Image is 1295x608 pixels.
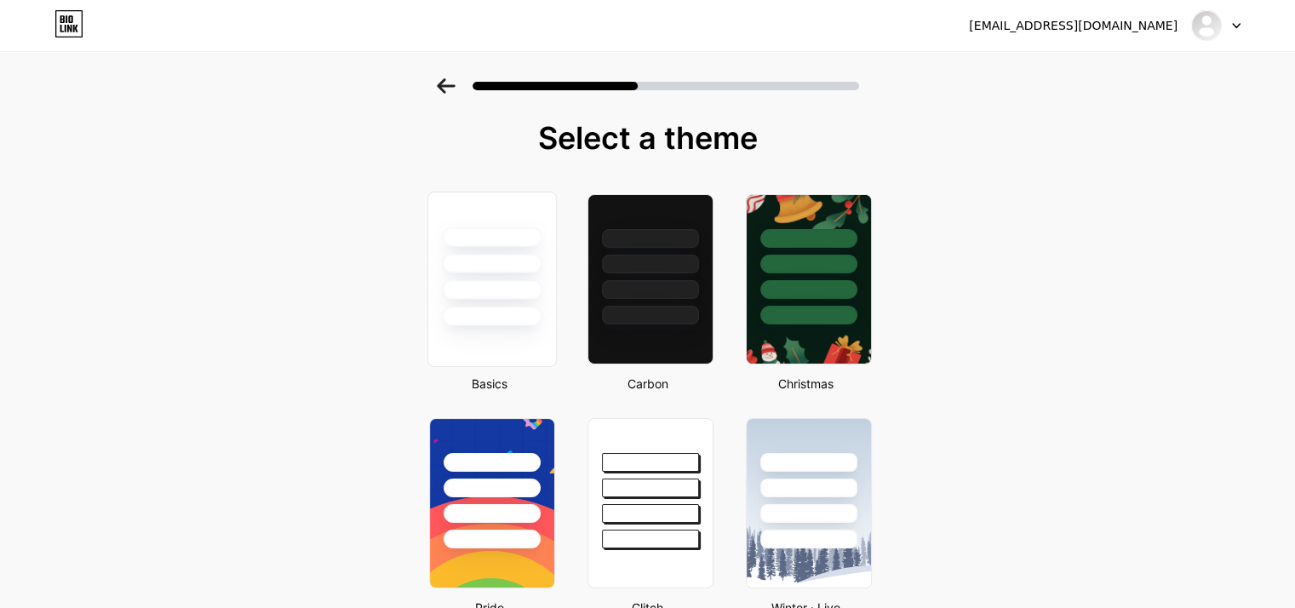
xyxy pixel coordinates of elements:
[969,17,1178,35] div: [EMAIL_ADDRESS][DOMAIN_NAME]
[582,375,713,393] div: Carbon
[741,375,872,393] div: Christmas
[424,375,555,393] div: Basics
[1190,9,1223,42] img: bosch507
[422,121,874,155] div: Select a theme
